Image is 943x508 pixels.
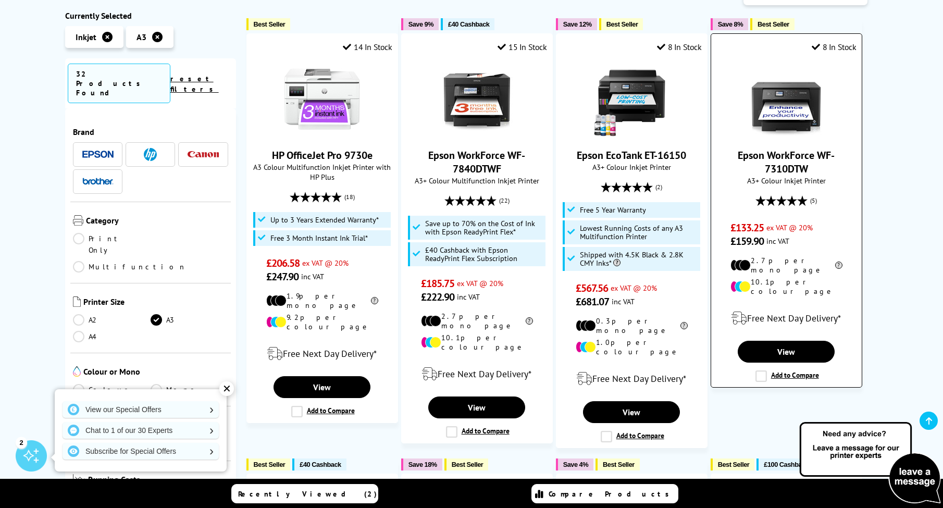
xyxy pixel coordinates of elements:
[274,376,370,398] a: View
[611,283,657,293] span: ex VAT @ 20%
[283,130,361,140] a: HP OfficeJet Pro 9730e
[766,222,813,232] span: ex VAT @ 20%
[252,162,392,182] span: A3 Colour Multifunction Inkjet Printer with HP Plus
[137,32,146,42] span: A3
[601,431,664,442] label: Add to Compare
[344,187,355,207] span: (18)
[82,148,114,161] a: Epson
[738,148,835,176] a: Epson WorkForce WF-7310DTW
[151,314,228,326] a: A3
[580,206,646,214] span: Free 5 Year Warranty
[730,256,842,275] li: 2.7p per mono page
[266,270,299,283] span: £247.90
[73,331,151,342] a: A4
[188,151,219,158] img: Canon
[655,177,662,197] span: (2)
[270,216,379,224] span: Up to 3 Years Extended Warranty*
[16,437,27,448] div: 2
[302,258,349,268] span: ex VAT @ 20%
[592,60,671,138] img: Epson EcoTank ET-16150
[766,236,789,246] span: inc VAT
[452,461,483,468] span: Best Seller
[549,489,675,499] span: Compare Products
[747,60,825,138] img: Epson WorkForce WF-7310DTW
[556,18,597,30] button: Save 12%
[238,489,377,499] span: Recently Viewed (2)
[444,459,489,470] button: Best Seller
[457,292,480,302] span: inc VAT
[711,18,748,30] button: Save 8%
[716,304,857,333] div: modal_delivery
[718,461,750,468] span: Best Seller
[86,215,228,228] span: Category
[738,341,835,363] a: View
[580,224,698,241] span: Lowest Running Costs of any A3 Multifunction Printer
[144,148,157,161] img: HP
[188,148,219,161] a: Canon
[82,175,114,188] a: Brother
[812,42,857,52] div: 8 In Stock
[457,278,503,288] span: ex VAT @ 20%
[65,10,236,21] div: Currently Selected
[301,271,324,281] span: inc VAT
[612,296,635,306] span: inc VAT
[556,459,593,470] button: Save 4%
[83,366,228,379] span: Colour or Mono
[711,459,755,470] button: Best Seller
[401,18,439,30] button: Save 9%
[428,397,525,418] a: View
[810,191,817,210] span: (5)
[73,296,81,307] img: Printer Size
[73,215,83,226] img: Category
[606,20,638,28] span: Best Seller
[63,422,219,439] a: Chat to 1 of our 30 Experts
[421,277,455,290] span: £185.75
[83,296,228,309] span: Printer Size
[254,20,286,28] span: Best Seller
[750,18,795,30] button: Best Seller
[343,42,392,52] div: 14 In Stock
[73,474,85,485] img: Running Costs
[135,148,166,161] a: HP
[576,316,688,335] li: 0.3p per mono page
[401,459,442,470] button: Save 18%
[270,234,368,242] span: Free 3 Month Instant Ink Trial*
[407,360,547,389] div: modal_delivery
[583,401,680,423] a: View
[576,338,688,356] li: 1.0p per colour page
[170,74,219,94] a: reset filters
[438,130,516,140] a: Epson WorkForce WF-7840DTWF
[231,484,378,503] a: Recently Viewed (2)
[63,401,219,418] a: View our Special Offers
[599,18,643,30] button: Best Seller
[425,219,543,236] span: Save up to 70% on the Cost of Ink with Epson ReadyPrint Flex*
[292,459,346,470] button: £40 Cashback
[73,127,228,137] span: Brand
[88,474,228,487] span: Running Costs
[756,459,814,470] button: £100 Cashback
[730,277,842,296] li: 10.1p per colour page
[73,366,81,377] img: Colour or Mono
[595,459,640,470] button: Best Seller
[758,20,789,28] span: Best Seller
[421,312,533,330] li: 2.7p per mono page
[755,370,819,382] label: Add to Compare
[82,178,114,185] img: Brother
[531,484,678,503] a: Compare Products
[718,20,743,28] span: Save 8%
[425,246,543,263] span: £40 Cashback with Epson ReadyPrint Flex Subscription
[657,42,702,52] div: 8 In Stock
[428,148,525,176] a: Epson WorkForce WF-7840DTWF
[266,313,378,331] li: 9.2p per colour page
[563,461,588,468] span: Save 4%
[446,426,510,438] label: Add to Compare
[577,148,686,162] a: Epson EcoTank ET-16150
[68,64,170,103] span: 32 Products Found
[421,333,533,352] li: 10.1p per colour page
[73,261,187,272] a: Multifunction
[300,461,341,468] span: £40 Cashback
[562,162,702,172] span: A3+ Colour Inkjet Printer
[730,221,764,234] span: £133.25
[764,461,809,468] span: £100 Cashback
[252,339,392,368] div: modal_delivery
